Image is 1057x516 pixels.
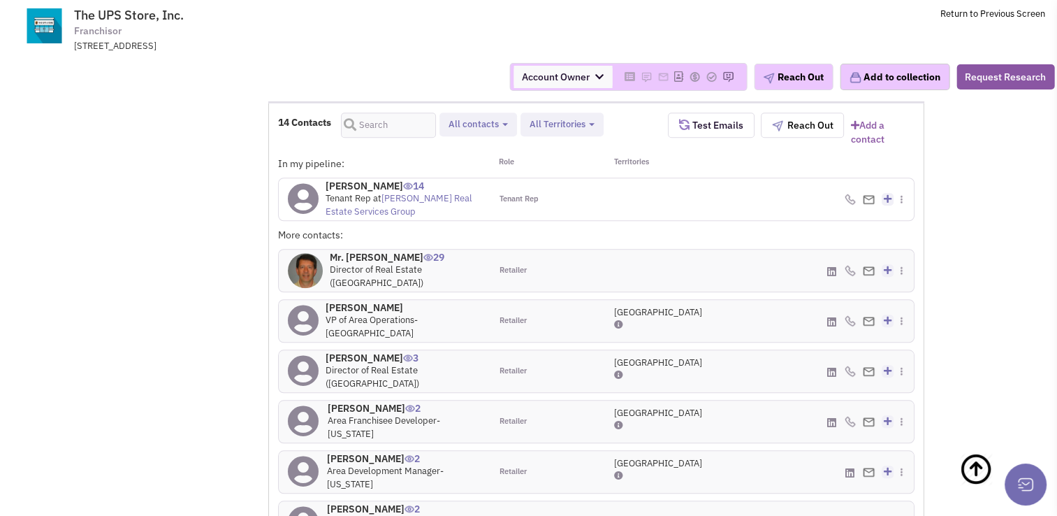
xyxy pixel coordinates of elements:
h4: [PERSON_NAME] [326,301,481,314]
img: icon-UserInteraction.png [405,405,415,412]
img: Email%20Icon.png [863,317,875,326]
h4: [PERSON_NAME] [327,503,481,515]
div: More contacts: [278,228,490,242]
a: Add a contact [851,118,914,146]
span: Test Emails [690,119,743,131]
span: Retailer [499,366,526,377]
input: Search [341,113,436,138]
button: Reach Out [761,113,844,138]
img: icon-collection-lavender.png [849,71,861,84]
button: Test Emails [668,113,755,138]
button: Add to collection [840,64,949,90]
span: Tenant Rep [499,194,538,205]
span: 2 [405,392,421,415]
img: icon-UserInteraction.png [404,506,414,513]
span: Area Franchisee Developer- [US_STATE] [328,415,440,440]
span: Retailer [499,416,526,427]
span: All contacts [449,118,499,130]
span: [GEOGRAPHIC_DATA] [614,357,702,368]
img: plane.png [772,120,783,131]
div: In my pipeline: [278,157,490,171]
span: Tenant Rep at [326,192,472,217]
span: 2 [404,492,420,515]
span: Franchisor [74,24,122,38]
span: All Territories [530,118,585,130]
img: icon-phone.png [845,194,856,205]
h4: [PERSON_NAME] [326,352,481,364]
span: The UPS Store, Inc. [74,7,184,23]
img: Please add to your accounts [706,71,717,83]
img: icon-phone.png [845,416,856,427]
span: Area Development Manager- [US_STATE] [327,465,444,490]
span: Retailer [499,265,526,276]
img: FMP5ED1mvEuz6jFMnCY4LA.jpg [288,253,323,288]
img: plane.png [763,73,774,84]
img: www.theupsstore.com [12,8,76,43]
a: Return to Previous Screen [940,8,1045,20]
button: All Territories [525,117,599,132]
button: Reach Out [754,64,833,90]
img: Please add to your accounts [689,71,700,83]
img: Please add to your accounts [722,71,734,83]
h4: [PERSON_NAME] [327,452,481,465]
img: icon-UserInteraction.png [423,254,433,261]
button: Request Research [956,64,1054,89]
span: [GEOGRAPHIC_DATA] [614,407,702,419]
img: Email%20Icon.png [863,417,875,427]
h4: 14 Contacts [278,116,331,129]
span: VP of Area Operations- [GEOGRAPHIC_DATA] [326,314,418,339]
img: Please add to your accounts [657,71,669,83]
span: [GEOGRAPHIC_DATA] [614,457,702,469]
span: Director of Real Estate ([GEOGRAPHIC_DATA]) [326,364,419,389]
span: 29 [423,241,444,264]
img: Email%20Icon.png [863,266,875,275]
span: [GEOGRAPHIC_DATA] [614,306,702,318]
img: icon-UserInteraction.png [403,354,413,361]
span: 3 [403,341,418,364]
h4: [PERSON_NAME] [326,180,481,192]
img: Email%20Icon.png [863,468,875,477]
h4: Mr. [PERSON_NAME] [330,251,481,264]
img: Email%20Icon.png [863,367,875,376]
span: Retailer [499,466,526,478]
button: All contacts [444,117,512,132]
div: [STREET_ADDRESS] [74,40,439,53]
span: Director of Real Estate ([GEOGRAPHIC_DATA]) [330,264,423,289]
a: [PERSON_NAME] Real Estate Services Group [326,192,472,217]
span: Account Owner [513,66,612,88]
h4: [PERSON_NAME] [328,402,481,415]
span: Retailer [499,315,526,327]
img: Please add to your accounts [641,71,652,83]
img: Email%20Icon.png [863,195,875,204]
img: icon-phone.png [845,265,856,276]
div: Role [490,157,596,171]
div: Territories [596,157,702,171]
img: icon-UserInteraction.png [403,182,413,189]
img: icon-UserInteraction.png [404,455,414,462]
img: icon-phone.png [845,315,856,327]
span: 2 [404,442,420,465]
img: icon-phone.png [845,366,856,377]
span: 14 [403,169,424,192]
